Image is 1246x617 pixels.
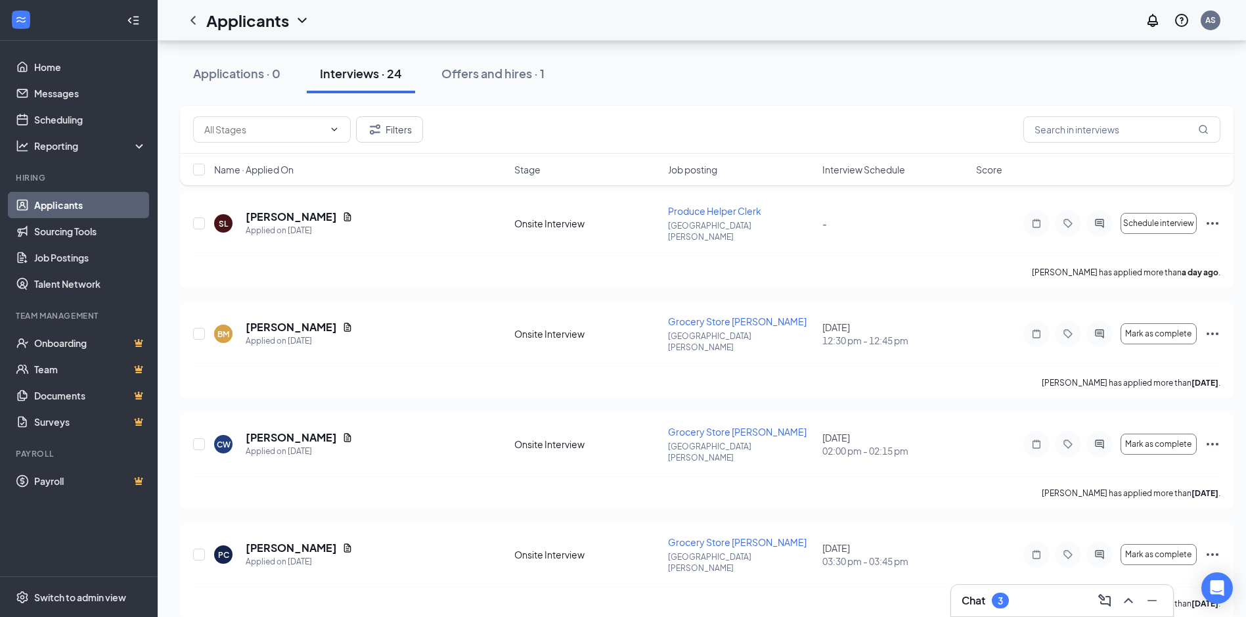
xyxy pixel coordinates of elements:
svg: ChevronLeft [185,12,201,28]
input: All Stages [204,122,324,137]
div: BM [217,329,229,340]
div: Hiring [16,172,144,183]
div: PC [218,549,229,560]
span: Grocery Store [PERSON_NAME] [668,426,807,438]
span: Produce Helper Clerk [668,205,761,217]
h5: [PERSON_NAME] [246,430,337,445]
a: SurveysCrown [34,409,146,435]
div: [DATE] [822,541,968,568]
h3: Chat [962,593,985,608]
span: Name · Applied On [214,163,294,176]
p: [PERSON_NAME] has applied more than . [1042,377,1220,388]
div: SL [219,218,228,229]
a: Job Postings [34,244,146,271]
span: 03:30 pm - 03:45 pm [822,555,968,568]
svg: Tag [1060,439,1076,449]
svg: Note [1029,218,1044,229]
svg: Note [1029,549,1044,560]
div: Applied on [DATE] [246,555,353,568]
svg: ComposeMessage [1097,593,1113,608]
button: Minimize [1142,590,1163,611]
div: 3 [998,595,1003,606]
p: [GEOGRAPHIC_DATA][PERSON_NAME] [668,441,814,463]
svg: Ellipses [1205,436,1220,452]
div: AS [1205,14,1216,26]
svg: ChevronDown [329,124,340,135]
a: TeamCrown [34,356,146,382]
div: Applications · 0 [193,65,280,81]
span: 02:00 pm - 02:15 pm [822,444,968,457]
svg: ChevronUp [1121,593,1136,608]
p: [GEOGRAPHIC_DATA][PERSON_NAME] [668,551,814,574]
span: Mark as complete [1125,440,1191,449]
button: Mark as complete [1121,544,1197,565]
button: Mark as complete [1121,323,1197,344]
p: [PERSON_NAME] has applied more than . [1042,488,1220,499]
p: [GEOGRAPHIC_DATA][PERSON_NAME] [668,331,814,353]
svg: Notifications [1145,12,1161,28]
div: Onsite Interview [514,548,660,561]
svg: Document [342,212,353,222]
h5: [PERSON_NAME] [246,320,337,334]
div: Onsite Interview [514,438,660,451]
b: a day ago [1182,267,1218,277]
button: Schedule interview [1121,213,1197,234]
svg: Tag [1060,549,1076,560]
div: Offers and hires · 1 [441,65,545,81]
h5: [PERSON_NAME] [246,541,337,555]
div: [DATE] [822,431,968,457]
svg: QuestionInfo [1174,12,1190,28]
a: DocumentsCrown [34,382,146,409]
svg: Note [1029,439,1044,449]
div: Team Management [16,310,144,321]
svg: WorkstreamLogo [14,13,28,26]
span: Grocery Store [PERSON_NAME] [668,536,807,548]
svg: Settings [16,591,29,604]
p: [GEOGRAPHIC_DATA][PERSON_NAME] [668,220,814,242]
svg: ActiveChat [1092,218,1107,229]
div: Applied on [DATE] [246,445,353,458]
svg: MagnifyingGlass [1198,124,1209,135]
a: Talent Network [34,271,146,297]
div: [DATE] [822,321,968,347]
div: Onsite Interview [514,327,660,340]
span: - [822,217,827,229]
h5: [PERSON_NAME] [246,210,337,224]
div: Switch to admin view [34,591,126,604]
svg: ActiveChat [1092,549,1107,560]
a: PayrollCrown [34,468,146,494]
svg: Tag [1060,218,1076,229]
a: Scheduling [34,106,146,133]
a: OnboardingCrown [34,330,146,356]
h1: Applicants [206,9,289,32]
div: Applied on [DATE] [246,334,353,348]
svg: Ellipses [1205,547,1220,562]
span: Score [976,163,1002,176]
button: ComposeMessage [1094,590,1115,611]
a: Sourcing Tools [34,218,146,244]
div: Reporting [34,139,147,152]
b: [DATE] [1191,488,1218,498]
b: [DATE] [1191,378,1218,388]
b: [DATE] [1191,599,1218,608]
button: Mark as complete [1121,434,1197,455]
button: Filter Filters [356,116,423,143]
svg: ChevronDown [294,12,310,28]
div: Applied on [DATE] [246,224,353,237]
div: CW [217,439,231,450]
svg: Collapse [127,14,140,27]
div: Payroll [16,448,144,459]
svg: Minimize [1144,593,1160,608]
span: Grocery Store [PERSON_NAME] [668,315,807,327]
span: Mark as complete [1125,329,1191,338]
a: Home [34,54,146,80]
span: Interview Schedule [822,163,905,176]
svg: ActiveChat [1092,439,1107,449]
p: [PERSON_NAME] has applied more than . [1032,267,1220,278]
span: Schedule interview [1123,219,1194,228]
svg: Filter [367,122,383,137]
span: 12:30 pm - 12:45 pm [822,334,968,347]
svg: ActiveChat [1092,329,1107,339]
a: Messages [34,80,146,106]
